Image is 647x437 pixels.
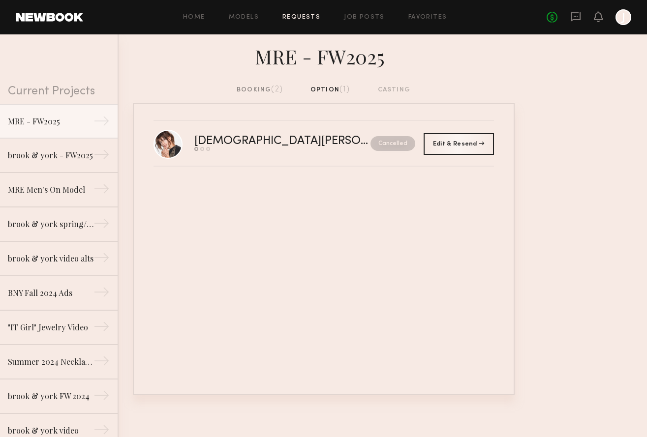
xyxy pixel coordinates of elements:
div: → [93,353,110,373]
div: MRE - FW2025 [8,116,93,127]
div: brook & york - FW2025 [8,149,93,161]
div: brook & york video alts [8,253,93,264]
a: [DEMOGRAPHIC_DATA][PERSON_NAME]Cancelled [154,121,494,167]
a: Job Posts [344,14,385,21]
div: Summer 2024 Necklace Ad [8,356,93,368]
div: → [93,215,110,235]
span: Edit & Resend [433,141,484,147]
div: → [93,113,110,133]
a: Models [229,14,259,21]
div: brook & york FW 2024 [8,390,93,402]
a: Favorites [408,14,447,21]
div: brook & york spring/summer 2025 [8,218,93,230]
nb-request-status: Cancelled [370,136,415,151]
div: → [93,181,110,201]
a: Requests [282,14,320,21]
div: "IT Girl" Jewelry Video [8,321,93,333]
div: → [93,250,110,269]
div: MRE - FW2025 [133,42,515,69]
div: → [93,387,110,407]
div: MRE Men's On Model [8,184,93,196]
a: Home [183,14,205,21]
div: → [93,146,110,166]
a: J [616,9,631,25]
div: → [93,319,110,338]
div: [DEMOGRAPHIC_DATA][PERSON_NAME] [194,136,370,147]
div: brook & york video [8,425,93,437]
div: BNY Fall 2024 Ads [8,287,93,299]
div: → [93,284,110,304]
div: booking [237,85,283,95]
span: (2) [271,86,283,93]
